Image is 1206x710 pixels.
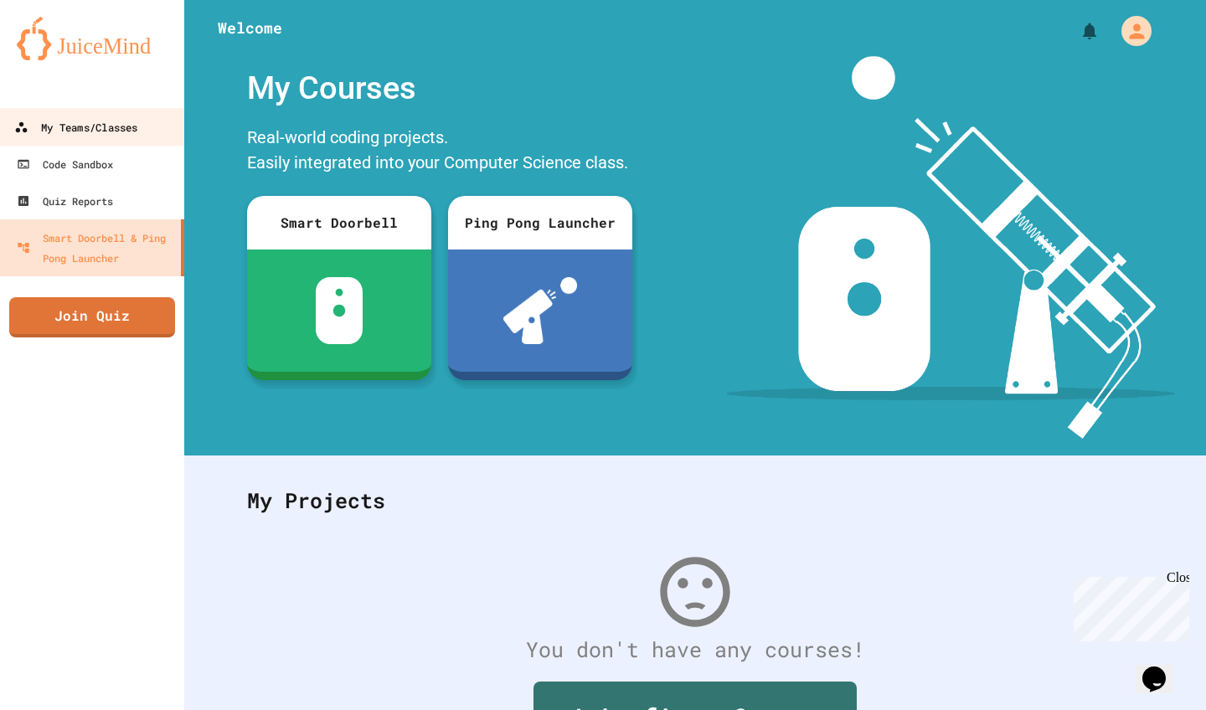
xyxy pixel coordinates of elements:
div: Ping Pong Launcher [448,196,632,250]
div: My Teams/Classes [14,117,137,138]
div: Smart Doorbell & Ping Pong Launcher [17,228,174,268]
iframe: chat widget [1067,570,1189,641]
img: logo-orange.svg [17,17,167,60]
div: My Courses [239,56,641,121]
div: My Projects [230,468,1160,533]
div: Quiz Reports [17,191,113,211]
div: Smart Doorbell [247,196,431,250]
div: My Account [1104,12,1156,50]
iframe: chat widget [1136,643,1189,693]
img: ppl-with-ball.png [503,277,578,344]
div: Chat with us now!Close [7,7,116,106]
div: My Notifications [1049,17,1104,45]
img: banner-image-my-projects.png [726,56,1175,439]
div: Code Sandbox [17,154,113,174]
a: Join Quiz [9,297,175,337]
div: Real-world coding projects. Easily integrated into your Computer Science class. [239,121,641,183]
div: You don't have any courses! [230,634,1160,666]
img: sdb-white.svg [316,277,363,344]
